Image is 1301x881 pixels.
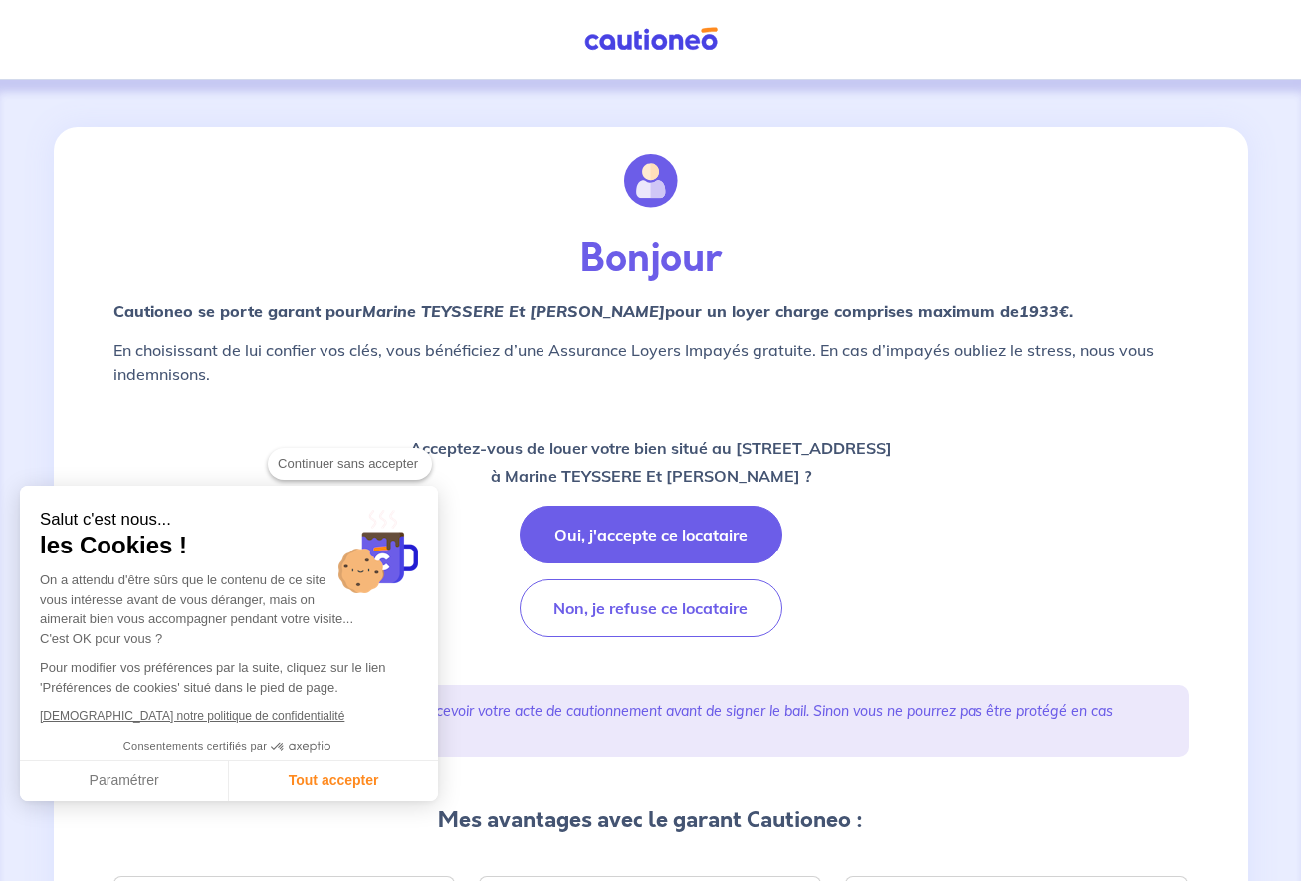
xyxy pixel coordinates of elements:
[113,804,1189,836] p: Mes avantages avec le garant Cautioneo :
[40,531,418,560] span: les Cookies !
[271,717,330,776] svg: Axeptio
[268,448,432,480] button: Continuer sans accepter
[410,434,892,490] p: Acceptez-vous de louer votre bien situé au [STREET_ADDRESS] à Marine TEYSSERE Et [PERSON_NAME] ?
[520,579,782,637] button: Non, je refuse ce locataire
[362,301,665,321] em: Marine TEYSSERE Et [PERSON_NAME]
[40,709,344,723] a: [DEMOGRAPHIC_DATA] notre politique de confidentialité
[40,570,418,648] div: On a attendu d'être sûrs que le contenu de ce site vous intéresse avant de vous déranger, mais on...
[1019,301,1069,321] em: 1933€
[113,338,1189,386] p: En choisissant de lui confier vos clés, vous bénéficiez d’une Assurance Loyers Impayés gratuite. ...
[624,154,678,208] img: illu_account.svg
[129,701,1173,741] p: ⚠️
[113,235,1189,283] p: Bonjour
[278,454,422,474] span: Continuer sans accepter
[123,741,267,752] span: Consentements certifiés par
[40,658,418,697] p: Pour modifier vos préférences par la suite, cliquez sur le lien 'Préférences de cookies' situé da...
[113,734,344,760] button: Consentements certifiés par
[113,301,1073,321] strong: Cautioneo se porte garant pour pour un loyer charge comprises maximum de .
[229,761,438,802] button: Tout accepter
[20,761,229,802] button: Paramétrer
[40,510,418,531] small: Salut c'est nous...
[129,702,1113,740] em: Pour rappel vous devez IMPÉRATIVEMENT recevoir votre acte de cautionnement avant de signer le bai...
[576,27,726,52] img: Cautioneo
[520,506,782,563] button: Oui, j'accepte ce locataire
